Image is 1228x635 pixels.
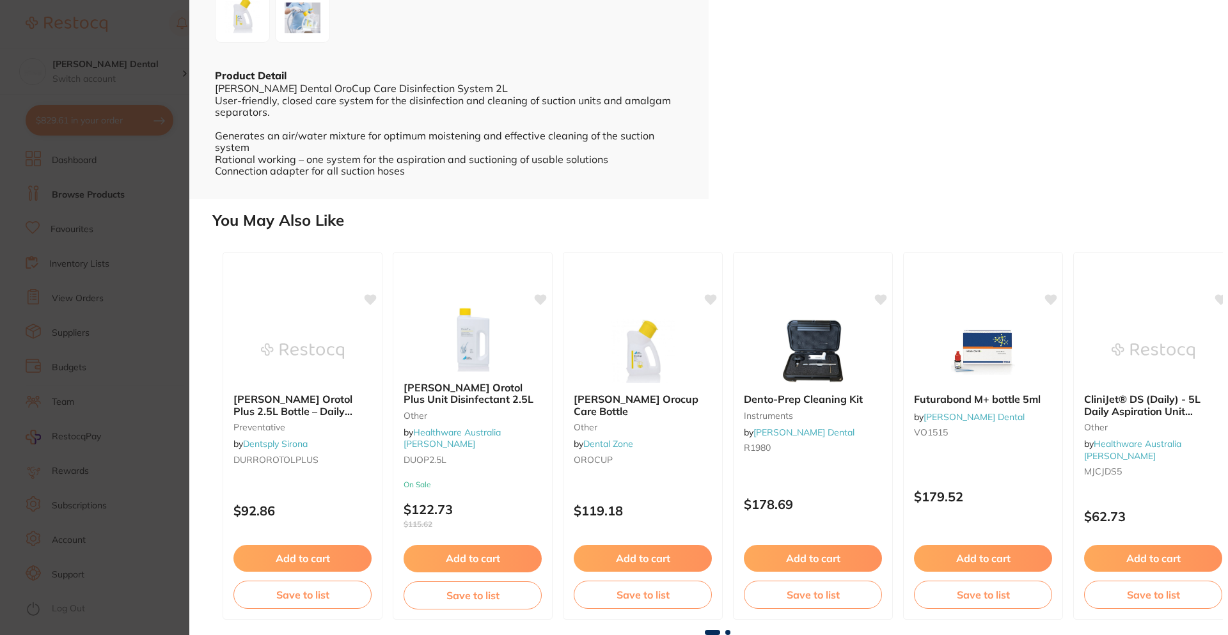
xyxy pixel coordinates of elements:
[404,427,501,450] a: Healthware Australia [PERSON_NAME]
[914,393,1052,405] b: Futurabond M+ bottle 5ml
[1084,509,1222,524] p: $62.73
[941,319,1025,383] img: Futurabond M+ bottle 5ml
[574,581,712,609] button: Save to list
[1084,438,1181,461] span: by
[233,455,372,465] small: DURROROTOLPLUS
[404,545,542,572] button: Add to cart
[261,319,344,383] img: Durr Orotol Plus 2.5L Bottle – Daily Suction Cleaner
[243,438,308,450] a: Dentsply Sirona
[574,438,633,450] span: by
[212,212,1223,230] h2: You May Also Like
[924,411,1025,423] a: [PERSON_NAME] Dental
[1084,466,1222,476] small: MJCJDS5
[431,308,514,372] img: Durr Orotol Plus Unit Disinfectant 2.5L
[233,422,372,432] small: preventative
[233,581,372,609] button: Save to list
[404,480,542,489] small: On Sale
[574,393,712,417] b: Durr Orocup Care Bottle
[753,427,854,438] a: [PERSON_NAME] Dental
[771,319,854,383] img: Dento-Prep Cleaning Kit
[914,489,1052,504] p: $179.52
[404,502,542,529] p: $122.73
[1084,581,1222,609] button: Save to list
[914,411,1025,423] span: by
[914,545,1052,572] button: Add to cart
[1084,545,1222,572] button: Add to cart
[215,82,683,189] div: [PERSON_NAME] Dental OroCup Care Disinfection System 2L User-friendly, closed care system for the...
[744,393,882,405] b: Dento-Prep Cleaning Kit
[744,497,882,512] p: $178.69
[404,455,542,465] small: DUOP2.5L
[744,545,882,572] button: Add to cart
[574,422,712,432] small: other
[404,581,542,609] button: Save to list
[914,427,1052,437] small: VO1515
[404,411,542,421] small: other
[215,69,287,82] b: Product Detail
[744,411,882,421] small: instruments
[233,438,308,450] span: by
[574,455,712,465] small: OROCUP
[744,427,854,438] span: by
[574,503,712,518] p: $119.18
[233,545,372,572] button: Add to cart
[404,382,542,405] b: Durr Orotol Plus Unit Disinfectant 2.5L
[744,581,882,609] button: Save to list
[233,393,372,417] b: Durr Orotol Plus 2.5L Bottle – Daily Suction Cleaner
[1084,438,1181,461] a: Healthware Australia [PERSON_NAME]
[233,503,372,518] p: $92.86
[744,443,882,453] small: R1980
[583,438,633,450] a: Dental Zone
[404,520,542,529] span: $115.62
[574,545,712,572] button: Add to cart
[1084,393,1222,417] b: CliniJet® DS (Daily) - 5L Daily Aspiration Unit Sanitiser/Cleaner
[601,319,684,383] img: Durr Orocup Care Bottle
[1112,319,1195,383] img: CliniJet® DS (Daily) - 5L Daily Aspiration Unit Sanitiser/Cleaner
[914,581,1052,609] button: Save to list
[1084,422,1222,432] small: other
[404,427,501,450] span: by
